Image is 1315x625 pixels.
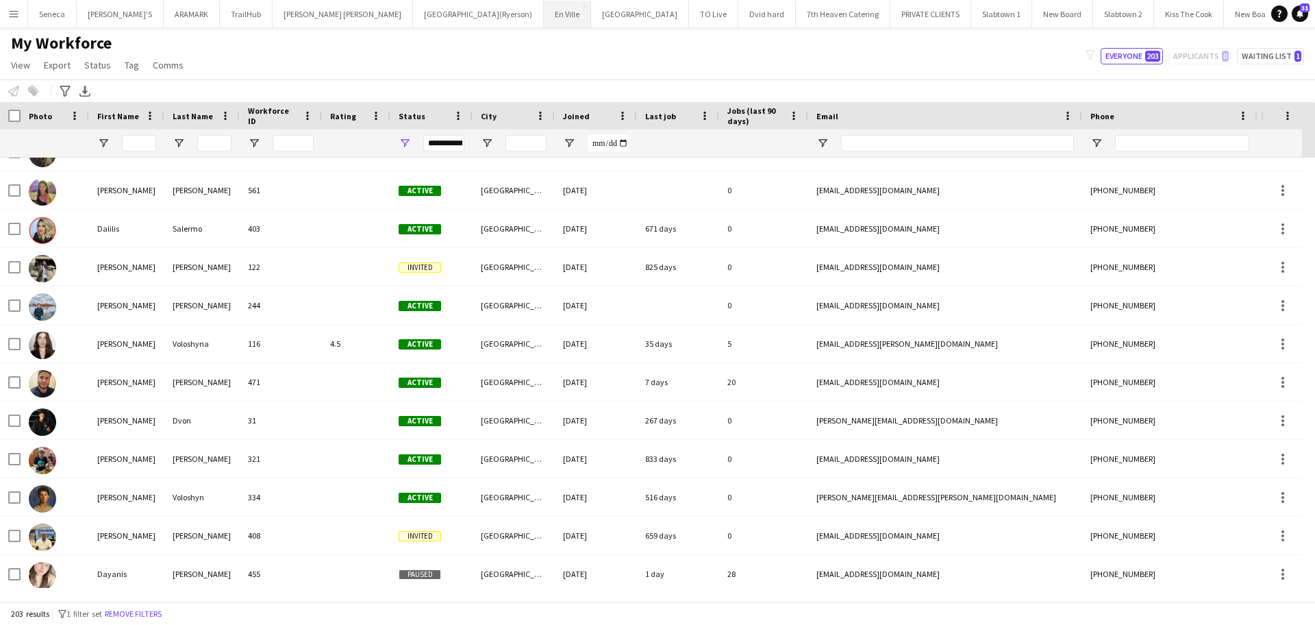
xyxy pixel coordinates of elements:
[220,1,273,27] button: TrailHub
[555,248,637,286] div: [DATE]
[399,186,441,196] span: Active
[563,137,575,149] button: Open Filter Menu
[89,402,164,439] div: [PERSON_NAME]
[102,606,164,622] button: Remove filters
[197,135,231,151] input: Last Name Filter Input
[555,171,637,209] div: [DATE]
[240,325,322,363] div: 116
[28,1,77,27] button: Seneca
[591,1,689,27] button: [GEOGRAPHIC_DATA]
[808,286,1082,324] div: [EMAIL_ADDRESS][DOMAIN_NAME]
[808,440,1082,478] div: [EMAIL_ADDRESS][DOMAIN_NAME]
[66,609,102,619] span: 1 filter set
[164,402,240,439] div: Dvon
[808,517,1082,554] div: [EMAIL_ADDRESS][DOMAIN_NAME]
[563,111,590,121] span: Joined
[544,1,591,27] button: En Ville
[57,83,73,99] app-action-btn: Advanced filters
[481,137,493,149] button: Open Filter Menu
[1082,402,1257,439] div: [PHONE_NUMBER]
[796,1,890,27] button: 7th Heaven Catering
[5,56,36,74] a: View
[119,56,145,74] a: Tag
[1093,1,1154,27] button: Slabtown 2
[1224,1,1285,27] button: New Board
[1300,3,1310,12] span: 31
[79,56,116,74] a: Status
[555,286,637,324] div: [DATE]
[1090,111,1114,121] span: Phone
[473,402,555,439] div: [GEOGRAPHIC_DATA]
[1082,363,1257,401] div: [PHONE_NUMBER]
[473,171,555,209] div: [GEOGRAPHIC_DATA]
[89,248,164,286] div: [PERSON_NAME]
[727,106,784,126] span: Jobs (last 90 days)
[399,301,441,311] span: Active
[689,1,738,27] button: TO Live
[816,137,829,149] button: Open Filter Menu
[273,135,314,151] input: Workforce ID Filter Input
[719,363,808,401] div: 20
[29,524,56,551] img: Dawit Gebre
[1115,135,1249,151] input: Phone Filter Input
[637,325,719,363] div: 35 days
[122,135,156,151] input: First Name Filter Input
[29,370,56,397] img: Danny Garrido
[555,402,637,439] div: [DATE]
[89,440,164,478] div: [PERSON_NAME]
[808,478,1082,516] div: [PERSON_NAME][EMAIL_ADDRESS][PERSON_NAME][DOMAIN_NAME]
[473,440,555,478] div: [GEOGRAPHIC_DATA]
[719,555,808,593] div: 28
[330,111,356,121] span: Rating
[89,478,164,516] div: [PERSON_NAME]
[248,106,297,126] span: Workforce ID
[637,248,719,286] div: 825 days
[240,517,322,554] div: 408
[719,248,808,286] div: 0
[89,171,164,209] div: [PERSON_NAME]
[164,363,240,401] div: [PERSON_NAME]
[555,440,637,478] div: [DATE]
[399,493,441,503] span: Active
[147,56,189,74] a: Comms
[89,555,164,593] div: Dayanis
[1082,325,1257,363] div: [PHONE_NUMBER]
[399,569,441,580] span: Paused
[89,517,164,554] div: [PERSON_NAME]
[399,262,441,273] span: Invited
[808,248,1082,286] div: [EMAIL_ADDRESS][DOMAIN_NAME]
[164,478,240,516] div: Voloshyn
[89,325,164,363] div: [PERSON_NAME]
[29,255,56,282] img: Daniel Aguilar
[29,447,56,474] img: David Dempsey
[808,555,1082,593] div: [EMAIL_ADDRESS][DOMAIN_NAME]
[719,440,808,478] div: 0
[273,1,413,27] button: [PERSON_NAME] [PERSON_NAME]
[164,286,240,324] div: [PERSON_NAME]
[240,248,322,286] div: 122
[399,339,441,350] span: Active
[473,517,555,554] div: [GEOGRAPHIC_DATA]
[240,440,322,478] div: 321
[125,59,139,71] span: Tag
[637,478,719,516] div: 516 days
[555,478,637,516] div: [DATE]
[719,171,808,209] div: 0
[808,402,1082,439] div: [PERSON_NAME][EMAIL_ADDRESS][DOMAIN_NAME]
[1090,137,1103,149] button: Open Filter Menu
[29,293,56,321] img: Daniel Hernandez
[240,210,322,247] div: 403
[808,210,1082,247] div: [EMAIL_ADDRESS][DOMAIN_NAME]
[89,363,164,401] div: [PERSON_NAME]
[1082,248,1257,286] div: [PHONE_NUMBER]
[719,517,808,554] div: 0
[11,59,30,71] span: View
[164,325,240,363] div: Voloshyna
[645,111,676,121] span: Last job
[29,332,56,359] img: Daniela Voloshyna
[738,1,796,27] button: Dvid hard
[29,111,52,121] span: Photo
[240,286,322,324] div: 244
[399,416,441,426] span: Active
[164,1,220,27] button: ARAMARK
